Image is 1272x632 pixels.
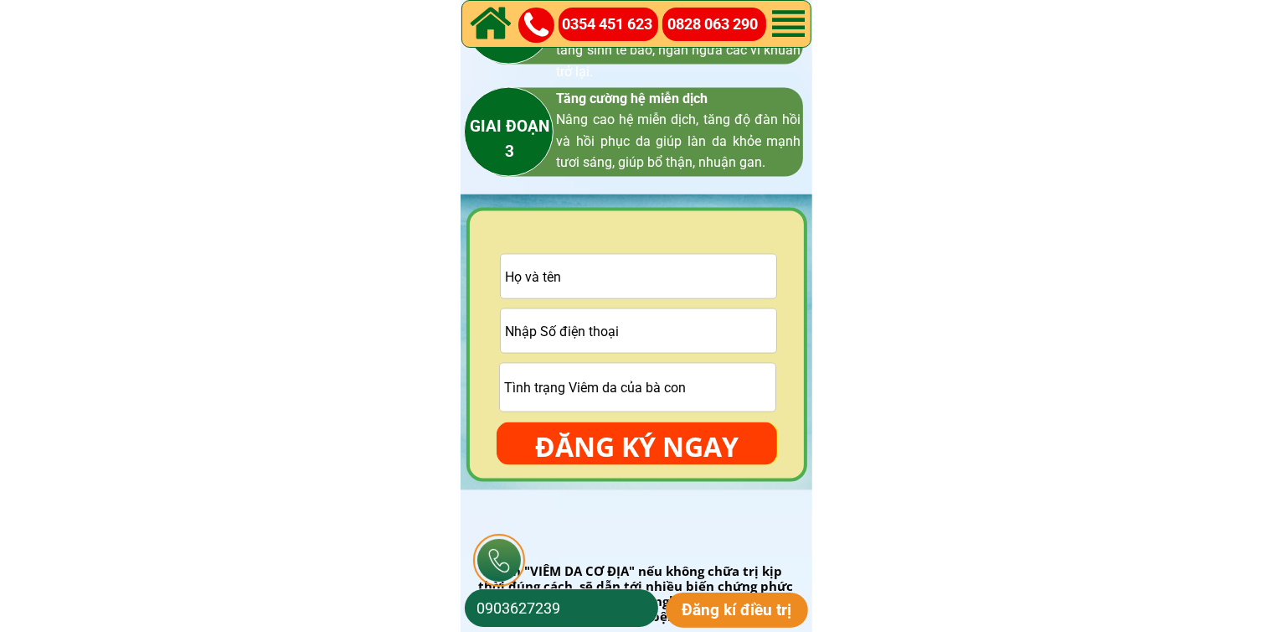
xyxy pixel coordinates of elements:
[500,364,775,412] input: Tình trạng Viêm da của bà con
[497,422,777,471] p: ĐĂNG KÝ NGAY
[666,593,809,628] p: Đăng kí điều trị
[557,111,801,170] span: Nâng cao hệ miễn dịch, tăng độ đàn hồi và hồi phục da giúp làn da khỏe mạnh tươi sáng, giúp bổ th...
[472,589,651,627] input: Số điện thoại
[501,309,776,353] input: Vui lòng nhập ĐÚNG SỐ ĐIỆN THOẠI
[475,563,796,624] div: Bệnh "VIÊM DA CƠ ĐỊA" nếu không chữa trị kịp thời đúng cách, sẽ dẫn tới nhiều biến chứng phức tạp...
[667,13,767,37] a: 0828 063 290
[557,88,801,174] h3: Tăng cường hệ miễn dịch
[562,13,661,37] a: 0354 451 623
[426,114,594,165] h3: GIAI ĐOẠN 3
[501,255,776,298] input: Họ và tên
